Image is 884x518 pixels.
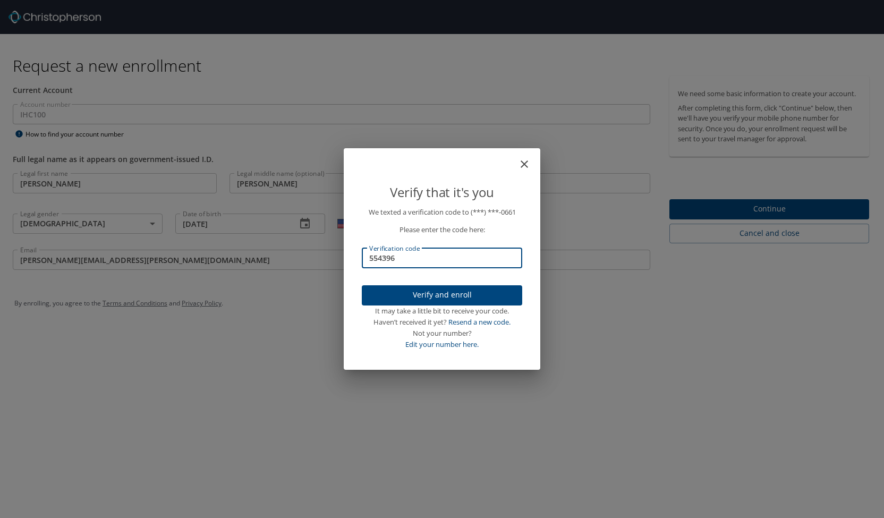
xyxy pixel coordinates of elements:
p: Please enter the code here: [362,224,522,235]
button: close [523,152,536,165]
div: Haven’t received it yet? [362,317,522,328]
div: Not your number? [362,328,522,339]
p: Verify that it's you [362,182,522,202]
div: It may take a little bit to receive your code. [362,305,522,317]
a: Edit your number here. [405,339,479,349]
button: Verify and enroll [362,285,522,306]
span: Verify and enroll [370,288,514,302]
a: Resend a new code. [448,317,511,327]
p: We texted a verification code to (***) ***- 0661 [362,207,522,218]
